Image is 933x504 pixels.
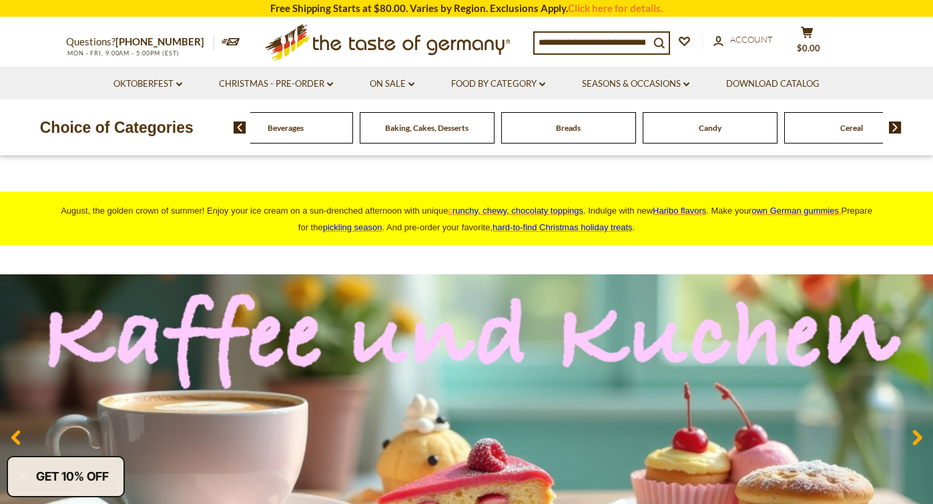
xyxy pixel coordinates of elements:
[730,34,773,45] span: Account
[726,77,820,91] a: Download Catalog
[840,123,863,133] a: Cereal
[699,123,721,133] a: Candy
[787,26,827,59] button: $0.00
[385,123,469,133] a: Baking, Cakes, Desserts
[113,77,182,91] a: Oktoberfest
[452,206,583,216] span: runchy, chewy, chocolaty toppings
[66,33,214,51] p: Questions?
[556,123,581,133] a: Breads
[268,123,304,133] a: Beverages
[582,77,689,91] a: Seasons & Occasions
[234,121,246,134] img: previous arrow
[889,121,902,134] img: next arrow
[66,49,180,57] span: MON - FRI, 9:00AM - 5:00PM (EST)
[493,222,633,232] a: hard-to-find Christmas holiday treats
[653,206,706,216] a: Haribo flavors
[115,35,204,47] a: [PHONE_NUMBER]
[797,43,820,53] span: $0.00
[370,77,414,91] a: On Sale
[751,206,839,216] span: own German gummies
[219,77,333,91] a: Christmas - PRE-ORDER
[448,206,583,216] a: crunchy, chewy, chocolaty toppings
[751,206,841,216] a: own German gummies.
[713,33,773,47] a: Account
[61,206,872,232] span: August, the golden crown of summer! Enjoy your ice cream on a sun-drenched afternoon with unique ...
[323,222,382,232] a: pickling season
[451,77,545,91] a: Food By Category
[493,222,635,232] span: .
[568,2,663,14] a: Click here for details.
